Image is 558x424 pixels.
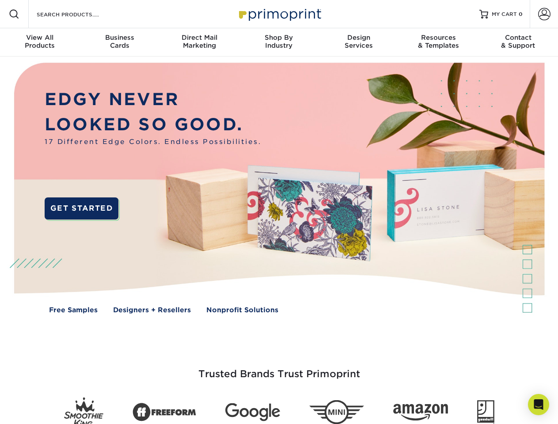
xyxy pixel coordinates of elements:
a: Nonprofit Solutions [206,305,278,315]
img: Goodwill [477,400,494,424]
a: Free Samples [49,305,98,315]
img: Primoprint [235,4,323,23]
a: Resources& Templates [399,28,478,57]
a: GET STARTED [45,197,118,220]
div: & Templates [399,34,478,49]
span: Resources [399,34,478,42]
p: EDGY NEVER [45,87,261,112]
img: Google [225,403,280,421]
span: 17 Different Edge Colors. Endless Possibilities. [45,137,261,147]
a: Shop ByIndustry [239,28,319,57]
a: BusinessCards [80,28,159,57]
input: SEARCH PRODUCTS..... [36,9,122,19]
div: Industry [239,34,319,49]
div: Open Intercom Messenger [528,394,549,415]
span: 0 [519,11,523,17]
p: LOOKED SO GOOD. [45,112,261,137]
h3: Trusted Brands Trust Primoprint [21,347,538,390]
span: MY CART [492,11,517,18]
span: Design [319,34,399,42]
div: Cards [80,34,159,49]
a: Designers + Resellers [113,305,191,315]
img: Amazon [393,404,448,421]
a: DesignServices [319,28,399,57]
span: Shop By [239,34,319,42]
div: Services [319,34,399,49]
a: Direct MailMarketing [159,28,239,57]
span: Business [80,34,159,42]
div: Marketing [159,34,239,49]
a: Contact& Support [478,28,558,57]
span: Direct Mail [159,34,239,42]
span: Contact [478,34,558,42]
div: & Support [478,34,558,49]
